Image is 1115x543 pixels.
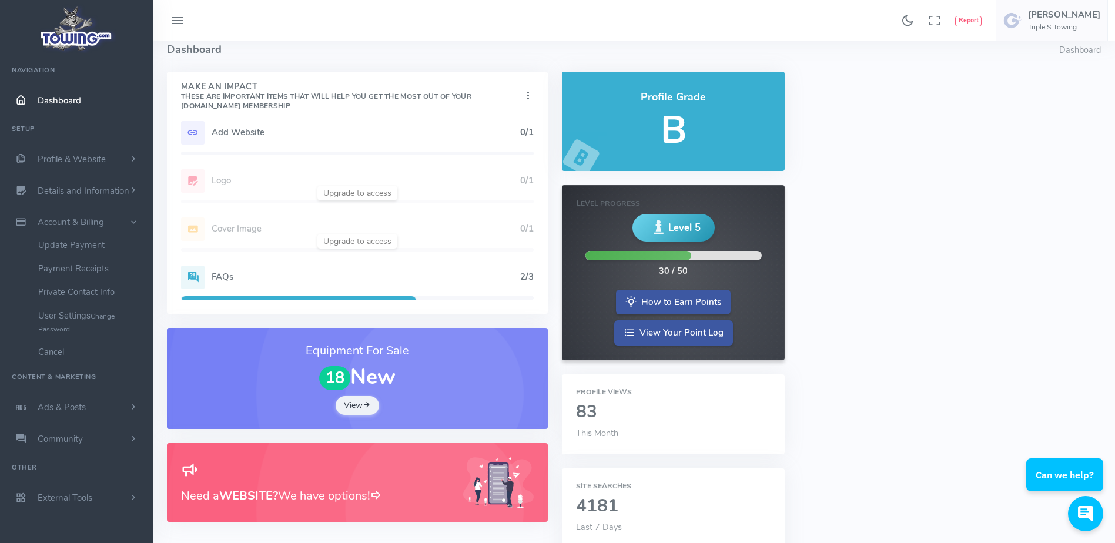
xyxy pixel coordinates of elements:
[614,320,733,346] a: View Your Point Log
[212,128,520,137] h5: Add Website
[576,482,771,490] h6: Site Searches
[38,401,86,413] span: Ads & Posts
[38,216,104,228] span: Account & Billing
[29,340,153,364] a: Cancel
[659,265,688,278] div: 30 / 50
[38,153,106,165] span: Profile & Website
[668,220,701,235] span: Level 5
[520,128,534,137] h5: 0/1
[212,272,520,281] h5: FAQs
[576,403,771,422] h2: 83
[336,396,379,415] a: View
[181,366,534,390] h1: New
[219,488,278,504] b: WEBSITE?
[38,433,83,445] span: Community
[955,16,982,26] button: Report
[1028,24,1100,31] h6: Triple S Towing
[1017,426,1115,543] iframe: Conversations
[37,4,116,53] img: logo
[520,272,534,281] h5: 2/3
[38,185,129,197] span: Details and Information
[181,92,471,110] small: These are important items that will help you get the most out of your [DOMAIN_NAME] Membership
[29,233,153,257] a: Update Payment
[576,109,771,151] h5: B
[463,457,534,508] img: Generic placeholder image
[319,366,351,390] span: 18
[576,427,618,439] span: This Month
[181,82,522,110] h4: Make An Impact
[576,521,622,533] span: Last 7 Days
[1028,10,1100,19] h5: [PERSON_NAME]
[167,28,1059,72] h4: Dashboard
[576,497,771,516] h2: 4181
[576,92,771,103] h4: Profile Grade
[38,95,81,106] span: Dashboard
[38,492,92,504] span: External Tools
[577,200,770,207] h6: Level Progress
[29,280,153,304] a: Private Contact Info
[616,290,731,315] a: How to Earn Points
[576,388,771,396] h6: Profile Views
[29,257,153,280] a: Payment Receipts
[181,487,449,505] h3: Need a We have options!
[29,304,153,340] a: User SettingsChange Password
[181,342,534,360] h3: Equipment For Sale
[1003,11,1022,30] img: user-image
[1059,44,1101,57] li: Dashboard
